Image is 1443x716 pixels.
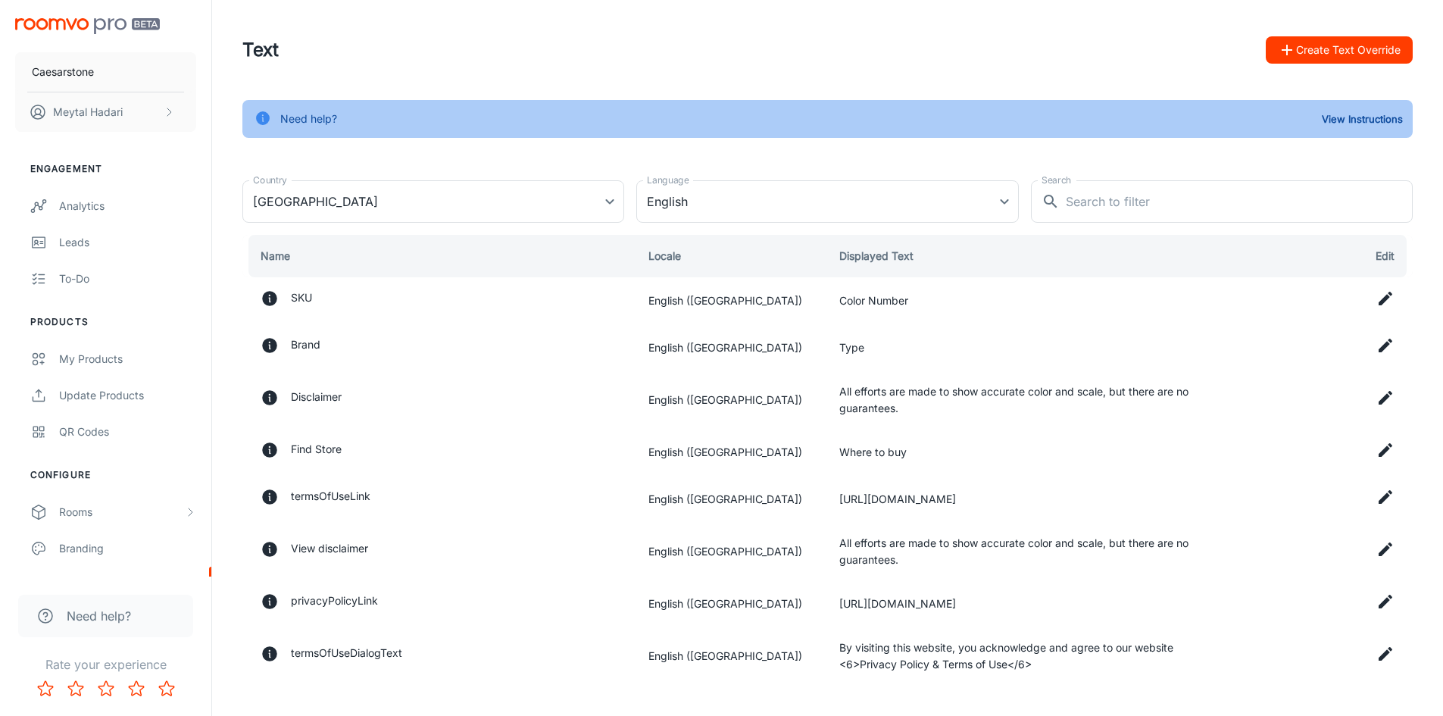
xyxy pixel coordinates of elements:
button: View Instructions [1318,108,1407,130]
td: By visiting this website, you acknowledge and agree to our website <6>Privacy Policy & Terms of U... [827,627,1221,685]
p: SKU [291,289,312,312]
button: Rate 5 star [151,674,182,704]
svg: Message appearing in an alert snackbar that prompts the user to click on the snackbar to open a d... [261,540,279,558]
td: [URL][DOMAIN_NAME] [827,580,1221,627]
p: Meytal Hadari [53,104,123,120]
label: Country [253,174,287,186]
td: English ([GEOGRAPHIC_DATA]) [636,523,827,580]
td: [URL][DOMAIN_NAME] [827,476,1221,523]
div: Texts [59,577,196,593]
svg: Vendor's custom link to their own Privacy Policy. [261,592,279,611]
svg: Label title on disclaimer notification [261,389,279,407]
p: privacyPolicyLink [291,592,378,615]
p: View disclaimer [291,540,368,563]
input: Search to filter [1066,180,1413,223]
th: Locale [636,235,827,277]
div: To-do [59,270,196,287]
button: Rate 3 star [91,674,121,704]
td: All efforts are made to show accurate color and scale, but there are no guarantees. [827,371,1221,429]
p: Find Store [291,441,342,464]
td: All efforts are made to show accurate color and scale, but there are no guarantees. [827,523,1221,580]
svg: A button the user clicks on which redirects to a new page, allowing the user to find a retailer v... [261,441,279,459]
svg: SKU number [261,289,279,308]
button: Rate 2 star [61,674,91,704]
th: Name [242,235,636,277]
span: Need help? [67,607,131,625]
th: Displayed Text [827,235,1221,277]
p: Disclaimer [291,389,342,411]
td: English ([GEOGRAPHIC_DATA]) [636,277,827,324]
label: Language [647,174,689,186]
h1: Text [242,36,279,64]
label: Search [1042,174,1071,186]
p: Brand [291,336,320,359]
div: Update Products [59,387,196,404]
div: Branding [59,540,196,557]
div: Need help? [280,105,337,133]
div: [GEOGRAPHIC_DATA] [242,180,624,223]
div: My Products [59,351,196,367]
td: English ([GEOGRAPHIC_DATA]) [636,371,827,429]
th: Edit [1222,235,1413,277]
div: Analytics [59,198,196,214]
button: Rate 1 star [30,674,61,704]
button: Create Text Override [1266,36,1413,64]
td: Color Number [827,277,1221,324]
p: Rate your experience [12,655,199,674]
svg: Disclaimer text that allow user to click and visit our terms of use and privacy policy pages. The... [261,645,279,663]
td: Where to buy [827,429,1221,476]
svg: A type of product manufactured by a particular company under a particular name. [261,336,279,355]
td: Type [827,324,1221,371]
p: termsOfUseDialogText [291,645,402,668]
button: Caesarstone [15,52,196,92]
div: QR Codes [59,424,196,440]
img: Roomvo PRO Beta [15,18,160,34]
td: English ([GEOGRAPHIC_DATA]) [636,580,827,627]
p: termsOfUseLink [291,488,370,511]
button: Meytal Hadari [15,92,196,132]
td: English ([GEOGRAPHIC_DATA]) [636,476,827,523]
svg: Vendor's custom link for Terms of Use. [261,488,279,506]
div: Leads [59,234,196,251]
button: Rate 4 star [121,674,151,704]
td: English ([GEOGRAPHIC_DATA]) [636,429,827,476]
td: English ([GEOGRAPHIC_DATA]) [636,324,827,371]
td: English ([GEOGRAPHIC_DATA]) [636,627,827,685]
div: English [636,180,1018,223]
p: Caesarstone [32,64,94,80]
div: Rooms [59,504,184,521]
